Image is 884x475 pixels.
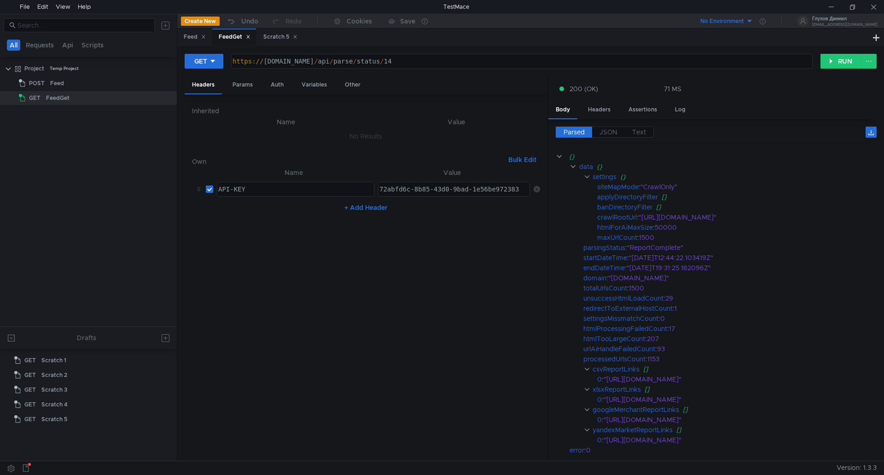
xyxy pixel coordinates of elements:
div: Feed [184,32,206,42]
div: Log [668,101,693,118]
div: domain [583,273,606,283]
div: FeedGet [219,32,250,42]
div: : [597,374,877,384]
th: Name [199,116,373,127]
div: totalUrlsCount [583,283,627,293]
div: applyDirectoryFilter [597,192,658,202]
div: Assertions [621,101,664,118]
span: Text [632,128,646,136]
h6: Inherited [192,105,540,116]
div: No Environment [700,17,744,26]
div: Scratch 3 [41,383,67,397]
div: : [583,313,877,324]
div: Temp Project [50,62,79,75]
div: : [583,324,877,334]
div: htmlForAiMaxSize [597,222,653,232]
nz-embed-empty: No Results [349,132,382,140]
div: : [583,253,877,263]
div: : [597,394,877,405]
div: "[URL][DOMAIN_NAME]" [604,374,864,384]
div: "[URL][DOMAIN_NAME]" [604,435,864,445]
div: 29 [665,293,867,303]
div: : [597,222,877,232]
div: Save [400,18,415,24]
button: Undo [220,14,265,28]
div: [] [676,425,867,435]
div: Headers [581,101,618,118]
span: GET [24,368,36,382]
div: Drafts [77,332,96,343]
div: : [583,334,877,344]
span: Parsed [564,128,585,136]
div: "[URL][DOMAIN_NAME]" [604,394,864,405]
div: "CrawlOnly" [640,182,866,192]
div: : [583,243,877,253]
div: googleMerchantReportLinks [593,405,679,415]
div: Scratch 4 [41,398,68,411]
span: GET [24,383,36,397]
div: : [597,435,877,445]
div: unsuccessHtmlLoadCount [583,293,663,303]
div: [] [683,405,867,415]
input: Search... [17,20,149,30]
div: settingsMissmatchCount [583,313,658,324]
div: 1500 [639,232,866,243]
div: 1153 [647,354,867,364]
div: 0 [597,435,602,445]
div: Scratch 1 [41,353,66,367]
div: Project [24,62,44,75]
div: [] [656,202,867,212]
button: GET [185,54,223,69]
div: : [583,263,877,273]
button: RUN [820,54,861,69]
div: {} [596,162,864,172]
button: Create New [181,17,220,26]
div: FeedGet [46,91,70,105]
button: No Environment [689,14,753,29]
div: {} [620,172,865,182]
div: banDirectoryFilter [597,202,652,212]
div: GET [194,56,207,66]
div: Params [225,76,260,93]
div: "[DATE]T12:44:22.103419Z" [629,253,866,263]
div: "[URL][DOMAIN_NAME]" [639,212,866,222]
div: htmlTooLargeCount [583,334,645,344]
button: Bulk Edit [505,154,540,165]
div: : [597,212,877,222]
div: : [583,344,877,354]
div: settings [593,172,616,182]
th: Name [213,167,374,178]
div: : [597,182,877,192]
h6: Own [192,156,505,167]
div: : [583,293,877,303]
div: Scratch 2 [41,368,67,382]
div: : [570,445,877,455]
div: : [583,354,877,364]
div: endDateTime [583,263,625,273]
div: 0 [660,313,867,324]
div: parsingStatus [583,243,625,253]
div: xlsxReportLinks [593,384,641,394]
div: Scratch 5 [263,32,297,42]
div: Body [548,101,577,119]
div: csvReportLinks [593,364,640,374]
div: redirectToExternalHostCount [583,303,673,313]
div: 71 MS [664,85,681,93]
div: Variables [294,76,334,93]
div: urlAiHandleFailedCount [583,344,655,354]
button: Requests [23,40,57,51]
div: 0 [597,394,602,405]
div: 0 [597,374,602,384]
span: GET [24,353,36,367]
div: 50000 [655,222,867,232]
div: crawlRootUrl [597,212,637,222]
button: Redo [265,14,308,28]
div: [] [645,384,866,394]
div: [] [643,364,866,374]
div: : [583,283,877,293]
div: Headers [185,76,222,94]
div: Other [337,76,368,93]
div: Feed [50,76,64,90]
div: yandexMarketReportLinks [593,425,673,435]
div: data [579,162,593,172]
